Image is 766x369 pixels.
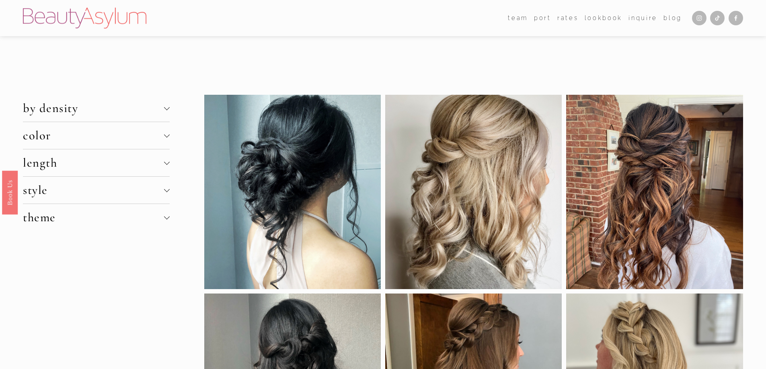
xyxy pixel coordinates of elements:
button: color [23,122,169,149]
a: Inquire [628,12,657,24]
span: team [508,13,528,23]
button: by density [23,95,169,122]
img: Beauty Asylum | Bridal Hair &amp; Makeup Charlotte &amp; Atlanta [23,8,146,29]
a: Instagram [692,11,706,25]
a: TikTok [710,11,725,25]
button: style [23,177,169,204]
span: color [23,128,164,143]
a: Rates [557,12,578,24]
span: style [23,183,164,198]
a: Blog [663,12,682,24]
span: by density [23,101,164,116]
a: port [534,12,551,24]
a: Lookbook [585,12,622,24]
a: Book Us [2,170,18,214]
a: folder dropdown [508,12,528,24]
a: Facebook [729,11,743,25]
span: theme [23,210,164,225]
button: theme [23,204,169,231]
span: length [23,155,164,170]
button: length [23,149,169,176]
